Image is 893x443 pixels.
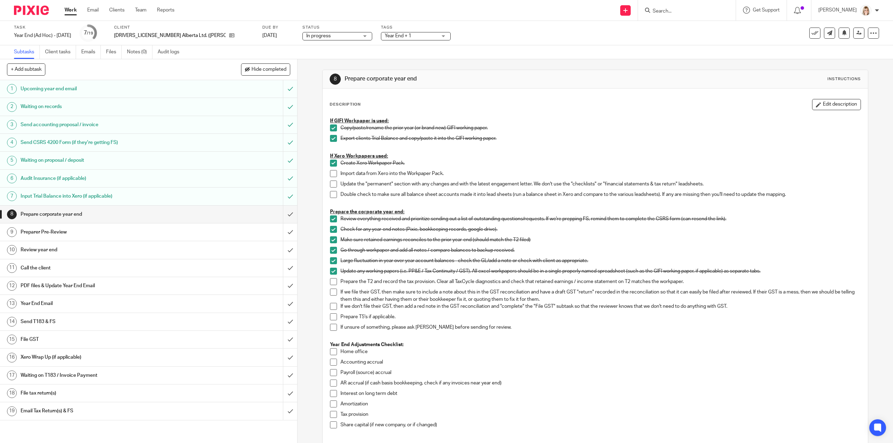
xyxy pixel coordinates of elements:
div: 10 [7,245,17,255]
button: + Add subtask [7,63,45,75]
label: Due by [262,25,294,30]
div: 7 [7,191,17,201]
p: Review everything received and prioritize sending out a list of outstanding questions/requests. I... [340,215,860,222]
div: Year End (Ad Hoc) - [DATE] [14,32,71,39]
a: Work [65,7,77,14]
u: Prepare the corporate year end: [330,209,404,214]
p: Import data from Xero into the Workpaper Pack. [340,170,860,177]
p: Amortization [340,400,860,407]
div: 2 [7,102,17,112]
a: Reports [157,7,174,14]
div: 18 [7,388,17,398]
div: 15 [7,335,17,344]
div: 5 [7,156,17,166]
span: In progress [306,33,331,38]
div: 6 [7,174,17,183]
h1: Send T183 & FS [21,316,191,327]
p: Prepare T5's if applicable. [340,313,860,320]
p: Go through workpaper and add all notes / compare balances to backup received. [340,247,860,254]
img: Tayler%20Headshot%20Compressed%20Resized%202.jpg [860,5,871,16]
p: [PERSON_NAME] [818,7,857,14]
h1: Waiting on records [21,101,191,112]
a: Team [135,7,147,14]
h1: File tax return(s) [21,388,191,398]
a: Subtasks [14,45,40,59]
p: Copy/paste/rename the prior year (or brand new) GIFI working paper. [340,124,860,131]
p: Interest on long term debt [340,390,860,397]
button: Edit description [812,99,861,110]
a: Audit logs [158,45,185,59]
h1: Review year end [21,245,191,255]
div: 17 [7,371,17,380]
h1: File GST [21,334,191,345]
h1: Prepare corporate year end [345,75,610,83]
h1: Send CSRS 4200 Form (if they're getting FS) [21,137,191,148]
a: Notes (0) [127,45,152,59]
h1: Year End Email [21,298,191,309]
p: Prepare the T2 and record the tax provision. Clear all TaxCycle diagnostics and check that retain... [340,278,860,285]
h1: Waiting on T183 / Invoice Payment [21,370,191,381]
p: Share capital (if new company, or if changed) [340,421,860,428]
p: Make sure retained earnings reconciles to the prior year-end (should match the T2 filed) [340,236,860,243]
p: AR accrual (if cash basis bookkeeping, check if any invoices near year end) [340,380,860,387]
div: 8 [7,209,17,219]
a: Clients [109,7,125,14]
h1: Input Trial Balance into Xero (if applicable) [21,191,191,201]
p: Update any working papers (i.e. PP&E / Tax Continuity / GST). All excel workpapers should be in a... [340,268,860,275]
h1: Upcoming year end email [21,84,191,94]
div: 4 [7,138,17,147]
div: Year End (Ad Hoc) - May 2025 [14,32,71,39]
p: Large fluctuation in year over year account balances - check the GL/add a note or check with clie... [340,257,860,264]
p: Export clients Trial Balance and copy/paste it into the GIFI working paper. [340,135,860,142]
img: Pixie [14,6,49,15]
span: Get Support [753,8,780,13]
h1: Xero Wrap Up (if applicable) [21,352,191,362]
input: Search [652,8,715,15]
span: Year End + 1 [385,33,411,38]
div: 11 [7,263,17,273]
u: If Xero Workpapers used: [330,154,388,159]
h1: PDF files & Update Year End Email [21,281,191,291]
p: If we don't file their GST, then add a red note in the GST reconciliation and "complete" the "Fil... [340,303,860,310]
p: Update the "permanent" section with any changes and with the latest engagement letter. We don't u... [340,181,860,188]
a: Emails [81,45,101,59]
div: 9 [7,227,17,237]
button: Hide completed [241,63,290,75]
h1: Call the client [21,263,191,273]
label: Status [302,25,372,30]
p: Double check to make sure all balance sheet accounts made it into lead sheets (run a balance shee... [340,191,860,198]
h1: Waiting on proposal / deposit [21,155,191,166]
p: Description [330,102,361,107]
small: /19 [87,31,93,35]
p: Create Xero Workpaper Pack. [340,160,860,167]
div: 19 [7,406,17,416]
label: Client [114,25,254,30]
a: Email [87,7,99,14]
div: 12 [7,281,17,291]
a: Files [106,45,122,59]
p: Accounting accrual [340,359,860,366]
div: Instructions [827,76,861,82]
h1: Email Tax Return(s) & FS [21,406,191,416]
strong: Year End Adjustments Checklist: [330,342,404,347]
label: Tags [381,25,451,30]
label: Task [14,25,71,30]
div: 1 [7,84,17,94]
h1: Send accounting proposal / invoice [21,120,191,130]
div: 13 [7,299,17,308]
div: 14 [7,317,17,327]
p: Check for any year-end notes (Pixie, bookkeeping records, google drive). [340,226,860,233]
h1: Prepare corporate year end [21,209,191,220]
span: [DATE] [262,33,277,38]
a: Client tasks [45,45,76,59]
div: 8 [330,74,341,85]
p: Tax provision [340,411,860,418]
h1: Audit Insurance (if applicable) [21,173,191,184]
span: Hide completed [252,67,286,72]
u: If GIFI Workpaper is used: [330,119,389,123]
div: 16 [7,353,17,362]
p: If unsure of something, please ask [PERSON_NAME] before sending for review. [340,324,860,331]
h1: Preparer Pre-Review [21,227,191,237]
p: Home office [340,348,860,355]
p: If we file their GST, then make sure to include a note about this in the GST reconciliation and h... [340,289,860,303]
